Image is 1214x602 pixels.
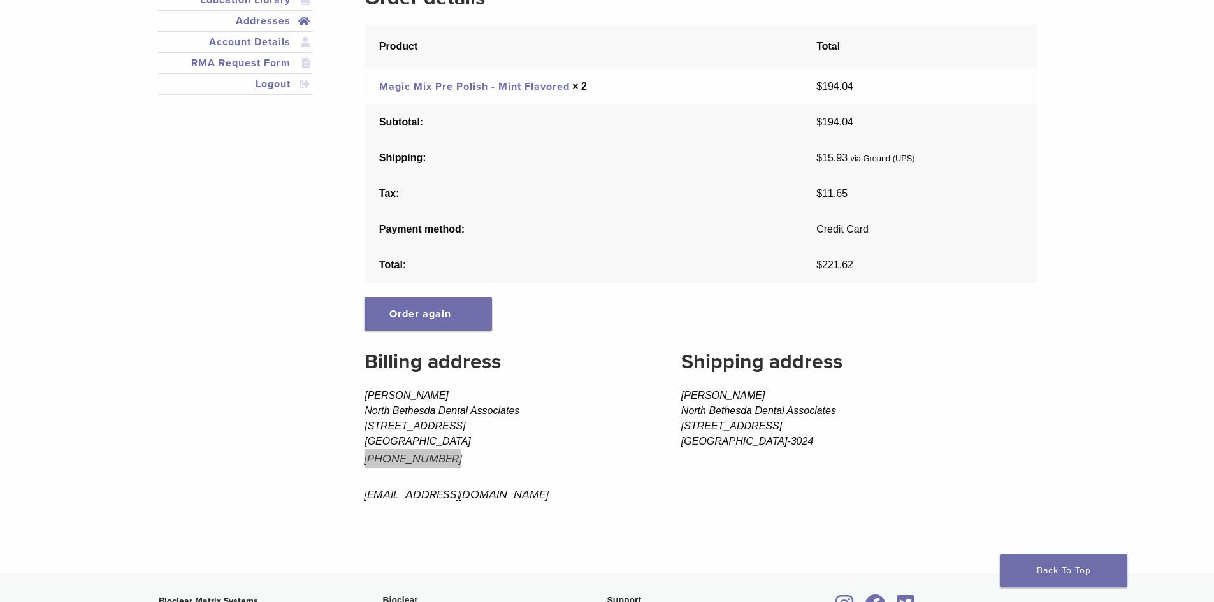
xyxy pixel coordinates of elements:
[365,211,802,247] th: Payment method:
[379,80,570,93] a: Magic Mix Pre Polish - Mint Flavored
[816,152,822,163] span: $
[365,140,802,176] th: Shipping:
[365,347,642,377] h2: Billing address
[161,13,311,29] a: Addresses
[816,81,822,92] span: $
[161,76,311,92] a: Logout
[365,449,642,468] p: [PHONE_NUMBER]
[816,259,853,270] span: 221.62
[365,485,642,504] p: [EMAIL_ADDRESS][DOMAIN_NAME]
[365,104,802,140] th: Subtotal:
[161,55,311,71] a: RMA Request Form
[816,81,853,92] bdi: 194.04
[816,188,848,199] span: 11.65
[1000,554,1127,587] a: Back To Top
[572,81,587,92] strong: × 2
[365,247,802,283] th: Total:
[816,117,853,127] span: 194.04
[802,25,1037,69] th: Total
[681,388,1037,449] address: [PERSON_NAME] North Bethesda Dental Associates [STREET_ADDRESS] [GEOGRAPHIC_DATA]-3024
[802,211,1037,247] td: Credit Card
[851,154,915,163] small: via Ground (UPS)
[365,388,642,503] address: [PERSON_NAME] North Bethesda Dental Associates [STREET_ADDRESS] [GEOGRAPHIC_DATA]
[365,25,802,69] th: Product
[816,117,822,127] span: $
[816,152,848,163] span: 15.93
[816,259,822,270] span: $
[365,176,802,211] th: Tax:
[161,34,311,50] a: Account Details
[681,347,1037,377] h2: Shipping address
[365,297,492,331] a: Order again
[816,188,822,199] span: $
